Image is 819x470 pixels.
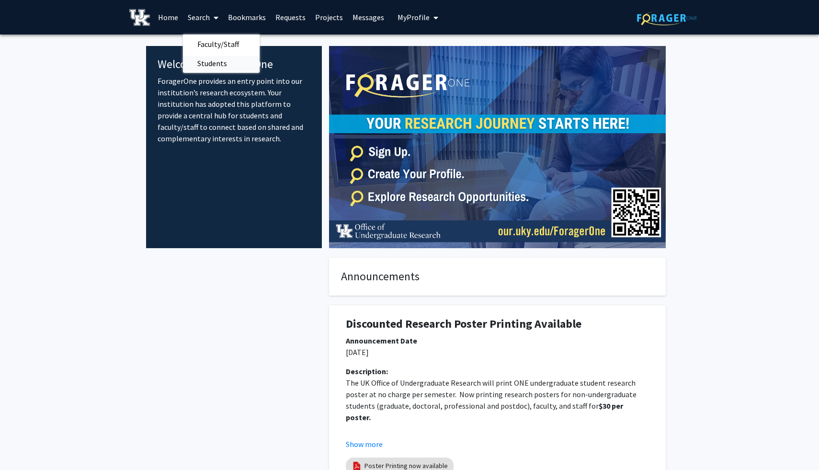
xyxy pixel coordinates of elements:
[346,317,649,331] h1: Discounted Research Poster Printing Available
[183,0,223,34] a: Search
[346,378,638,411] span: The UK Office of Undergraduate Research will print ONE undergraduate student research poster at n...
[329,46,666,248] img: Cover Image
[7,427,41,463] iframe: Chat
[346,346,649,358] p: [DATE]
[129,9,150,26] img: University of Kentucky Logo
[183,56,260,70] a: Students
[223,0,271,34] a: Bookmarks
[346,335,649,346] div: Announcement Date
[637,11,697,25] img: ForagerOne Logo
[158,75,310,144] p: ForagerOne provides an entry point into our institution’s research ecosystem. Your institution ha...
[348,0,389,34] a: Messages
[271,0,310,34] a: Requests
[183,34,253,54] span: Faculty/Staff
[158,57,310,71] h4: Welcome to ForagerOne
[346,438,383,450] button: Show more
[183,54,241,73] span: Students
[153,0,183,34] a: Home
[310,0,348,34] a: Projects
[346,366,649,377] div: Description:
[398,12,430,22] span: My Profile
[346,401,625,422] strong: $30 per poster.
[341,270,654,284] h4: Announcements
[183,37,260,51] a: Faculty/Staff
